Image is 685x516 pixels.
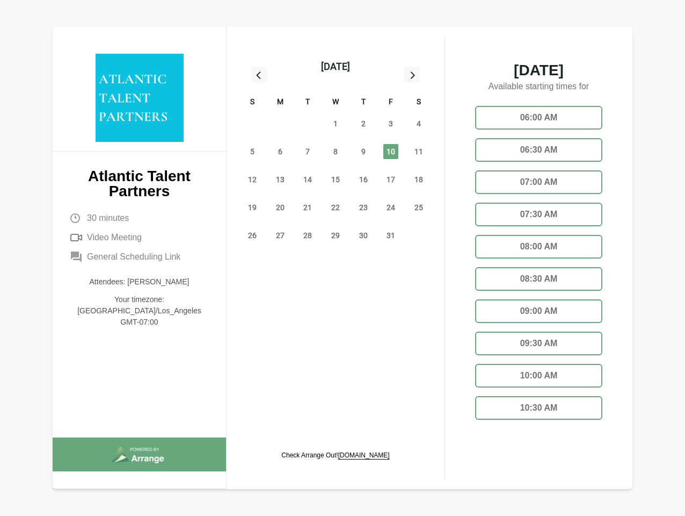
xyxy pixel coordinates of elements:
span: Sunday, October 26, 2025 [245,228,260,243]
span: [DATE] [467,63,611,78]
span: Monday, October 6, 2025 [273,144,288,159]
div: M [266,96,294,110]
p: Your timezone: [GEOGRAPHIC_DATA]/Los_Angeles GMT-07:00 [70,294,209,328]
span: Wednesday, October 29, 2025 [328,228,343,243]
div: 08:00 AM [475,235,602,259]
span: Sunday, October 5, 2025 [245,144,260,159]
div: 09:00 AM [475,299,602,323]
a: [DOMAIN_NAME] [338,451,390,459]
span: Sunday, October 12, 2025 [245,172,260,187]
p: Attendees: [PERSON_NAME] [70,276,209,288]
div: 10:00 AM [475,364,602,388]
span: Saturday, October 18, 2025 [411,172,426,187]
span: Monday, October 13, 2025 [273,172,288,187]
span: Friday, October 10, 2025 [383,144,398,159]
span: Thursday, October 9, 2025 [356,144,371,159]
span: Wednesday, October 15, 2025 [328,172,343,187]
span: Friday, October 17, 2025 [383,172,398,187]
div: F [377,96,405,110]
div: T [349,96,377,110]
span: Video Meeting [87,231,142,244]
div: S [405,96,433,110]
p: Atlantic Talent Partners [70,169,209,199]
span: Tuesday, October 14, 2025 [300,172,315,187]
span: Saturday, October 25, 2025 [411,200,426,215]
span: Wednesday, October 8, 2025 [328,144,343,159]
div: 07:30 AM [475,203,602,226]
div: 06:30 AM [475,138,602,162]
div: T [294,96,322,110]
span: Thursday, October 30, 2025 [356,228,371,243]
span: General Scheduling Link [87,250,180,263]
span: 30 minutes [87,212,129,225]
div: 10:30 AM [475,396,602,420]
span: Thursday, October 16, 2025 [356,172,371,187]
span: Wednesday, October 22, 2025 [328,200,343,215]
span: Saturday, October 4, 2025 [411,116,426,131]
div: 07:00 AM [475,170,602,194]
span: Thursday, October 23, 2025 [356,200,371,215]
span: Sunday, October 19, 2025 [245,200,260,215]
span: Saturday, October 11, 2025 [411,144,426,159]
p: Check Arrange Out! [281,451,389,460]
div: [DATE] [321,59,350,74]
div: W [322,96,349,110]
span: Monday, October 20, 2025 [273,200,288,215]
span: Monday, October 27, 2025 [273,228,288,243]
div: 09:30 AM [475,332,602,355]
span: Tuesday, October 7, 2025 [300,144,315,159]
span: Thursday, October 2, 2025 [356,116,371,131]
span: Wednesday, October 1, 2025 [328,116,343,131]
span: Friday, October 24, 2025 [383,200,398,215]
div: 08:30 AM [475,267,602,291]
p: Available starting times for [467,78,611,97]
div: 06:00 AM [475,106,602,130]
div: S [238,96,266,110]
span: Friday, October 3, 2025 [383,116,398,131]
span: Tuesday, October 21, 2025 [300,200,315,215]
span: Friday, October 31, 2025 [383,228,398,243]
span: Tuesday, October 28, 2025 [300,228,315,243]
